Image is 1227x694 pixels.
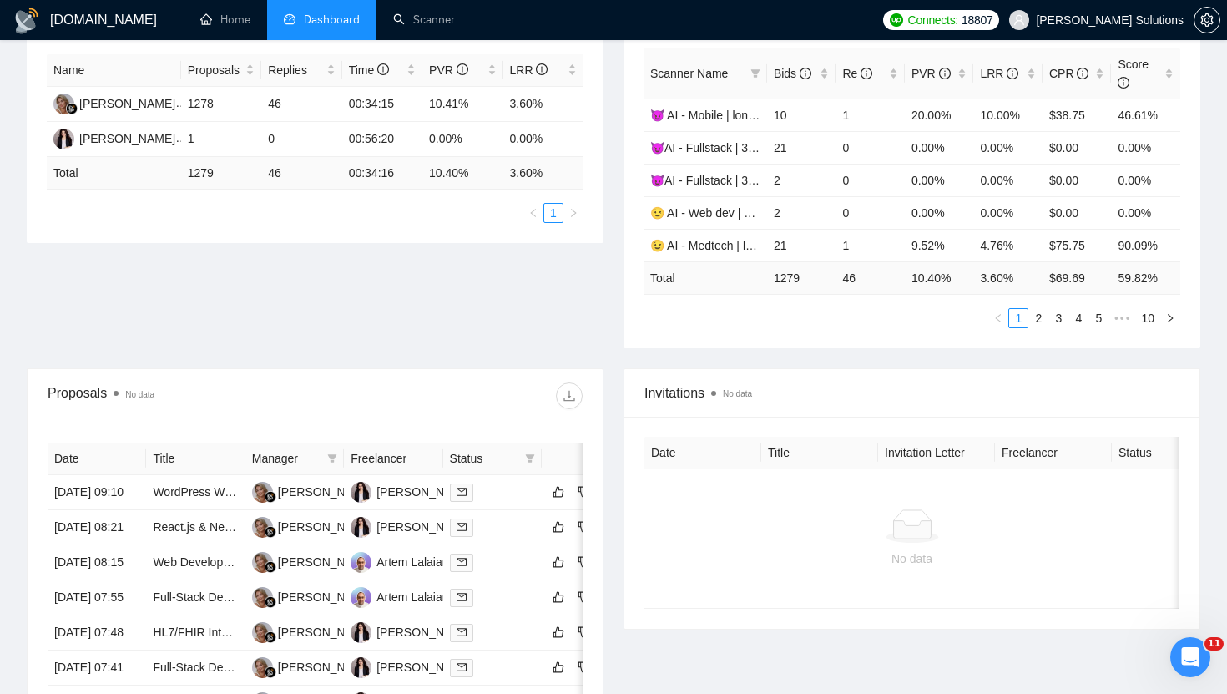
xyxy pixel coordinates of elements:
th: Invitation Letter [878,437,995,469]
th: Proposals [181,54,261,87]
td: [DATE] 07:48 [48,615,146,651]
span: info-circle [800,68,811,79]
td: 46 [836,261,905,294]
td: 0.00% [1111,164,1180,196]
img: MC [252,657,273,678]
td: 3.60 % [503,157,584,190]
th: Freelancer [344,443,442,475]
span: dislike [578,661,589,674]
td: Total [47,157,181,190]
td: $ 69.69 [1043,261,1112,294]
img: MC [252,587,273,608]
span: No data [723,389,752,398]
span: 18807 [962,11,992,29]
span: Re [842,67,872,80]
a: 1 [1009,309,1028,327]
button: dislike [573,587,593,607]
td: 00:34:15 [342,87,422,122]
td: 4.76% [973,229,1043,261]
a: Full-Stack Developer for Codebase Audit, Documentation, and Referral Link System Implementation [153,590,669,604]
td: [DATE] 08:15 [48,545,146,580]
td: 59.82 % [1111,261,1180,294]
iframe: Intercom live chat [1170,637,1210,677]
span: CPR [1049,67,1088,80]
span: right [1165,313,1175,323]
span: filter [525,453,535,464]
a: MC[PERSON_NAME] [252,555,374,568]
img: MC [252,482,273,503]
button: left [988,308,1008,328]
a: searchScanner [393,13,455,27]
td: 21 [767,229,836,261]
span: dislike [578,590,589,604]
img: gigradar-bm.png [265,631,276,643]
span: dislike [578,555,589,569]
img: AL [351,552,371,573]
span: info-circle [1007,68,1018,79]
th: Date [48,443,146,475]
a: MC[PERSON_NAME] [252,660,374,673]
span: like [553,626,564,639]
span: like [553,485,564,499]
td: Total [644,261,767,294]
td: 2 [767,164,836,196]
button: like [548,482,568,502]
a: setting [1194,13,1220,27]
div: [PERSON_NAME] [278,553,374,571]
div: Artem Lalaiants [376,553,457,571]
li: 10 [1135,308,1160,328]
span: Time [349,63,389,77]
li: 1 [1008,308,1028,328]
td: 10.40 % [905,261,974,294]
span: info-circle [861,68,872,79]
span: info-circle [1118,77,1129,89]
td: 0 [836,131,905,164]
td: $0.00 [1043,196,1112,229]
th: Replies [261,54,341,87]
td: $0.00 [1043,131,1112,164]
span: filter [324,446,341,471]
td: $75.75 [1043,229,1112,261]
div: Artem Lalaiants [376,588,457,606]
a: 3 [1049,309,1068,327]
td: 10.40 % [422,157,502,190]
button: right [1160,308,1180,328]
td: Full-Stack Developer for Codebase Audit, Documentation, and Referral Link System Implementation [146,580,245,615]
span: PVR [911,67,951,80]
img: upwork-logo.png [890,13,903,27]
th: Name [47,54,181,87]
td: 46 [261,87,341,122]
button: dislike [573,657,593,677]
li: Next 5 Pages [1108,308,1135,328]
td: 0.00% [503,122,584,157]
span: left [528,208,538,218]
img: gigradar-bm.png [265,666,276,678]
span: filter [522,446,538,471]
span: LRR [980,67,1018,80]
div: [PERSON_NAME] [376,518,472,536]
a: 😈AI - Fullstack | 35+, fixed + unsp (large-size comp)| Artem [650,174,962,187]
td: 10.41% [422,87,502,122]
span: like [553,520,564,534]
td: 0.00% [973,196,1043,229]
button: dislike [573,622,593,642]
td: 0 [261,122,341,157]
td: 00:34:16 [342,157,422,190]
td: 3.60 % [973,261,1043,294]
a: DL[PERSON_NAME] [351,484,472,498]
li: Previous Page [988,308,1008,328]
span: Bids [774,67,811,80]
span: LRR [510,63,548,77]
span: user [1013,14,1025,26]
td: Full-Stack Developer for Codebase Audit, Documentation, and Referral Link System Implementation [146,651,245,686]
td: 9.52% [905,229,974,261]
span: filter [747,61,764,86]
span: like [553,555,564,569]
img: DL [351,657,371,678]
a: MC[PERSON_NAME] [252,590,374,603]
a: MC[PERSON_NAME] [252,484,374,498]
li: 3 [1048,308,1068,328]
span: PVR [429,63,468,77]
a: DL[PERSON_NAME] [351,625,472,638]
th: Title [761,437,878,469]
